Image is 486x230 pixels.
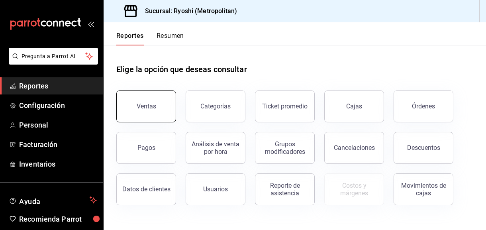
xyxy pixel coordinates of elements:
[399,182,448,197] div: Movimientos de cajas
[186,90,245,122] button: Categorías
[255,132,315,164] button: Grupos modificadores
[19,195,86,205] span: Ayuda
[116,32,144,45] button: Reportes
[22,52,86,61] span: Pregunta a Parrot AI
[19,214,97,224] span: Recomienda Parrot
[191,140,240,155] div: Análisis de venta por hora
[324,132,384,164] button: Cancelaciones
[19,159,97,169] span: Inventarios
[186,173,245,205] button: Usuarios
[116,63,247,75] h1: Elige la opción que deseas consultar
[255,90,315,122] button: Ticket promedio
[186,132,245,164] button: Análisis de venta por hora
[203,185,228,193] div: Usuarios
[137,144,155,151] div: Pagos
[122,185,170,193] div: Datos de clientes
[394,90,453,122] button: Órdenes
[6,58,98,66] a: Pregunta a Parrot AI
[139,6,237,16] h3: Sucursal: Ryoshi (Metropolitan)
[200,102,231,110] div: Categorías
[19,139,97,150] span: Facturación
[116,132,176,164] button: Pagos
[329,182,379,197] div: Costos y márgenes
[394,132,453,164] button: Descuentos
[255,173,315,205] button: Reporte de asistencia
[260,182,310,197] div: Reporte de asistencia
[324,90,384,122] button: Cajas
[334,144,375,151] div: Cancelaciones
[9,48,98,65] button: Pregunta a Parrot AI
[137,102,156,110] div: Ventas
[88,21,94,27] button: open_drawer_menu
[394,173,453,205] button: Movimientos de cajas
[346,102,362,110] div: Cajas
[157,32,184,45] button: Resumen
[407,144,440,151] div: Descuentos
[116,32,184,45] div: navigation tabs
[19,100,97,111] span: Configuración
[19,120,97,130] span: Personal
[262,102,308,110] div: Ticket promedio
[324,173,384,205] button: Contrata inventarios para ver este reporte
[19,81,97,91] span: Reportes
[116,90,176,122] button: Ventas
[116,173,176,205] button: Datos de clientes
[412,102,435,110] div: Órdenes
[260,140,310,155] div: Grupos modificadores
